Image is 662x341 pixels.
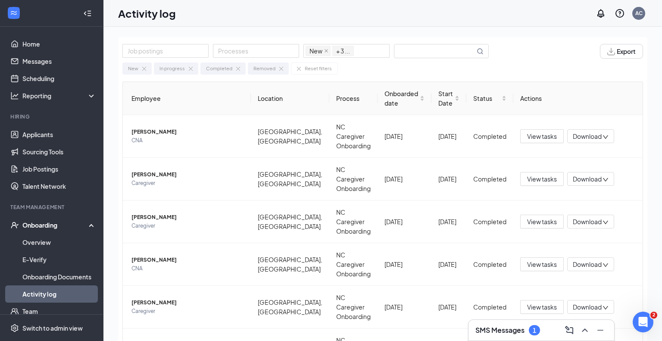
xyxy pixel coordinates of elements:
div: [DATE] [438,217,459,226]
span: Status [473,94,500,103]
a: Applicants [22,126,96,143]
button: ChevronUp [578,323,592,337]
td: [GEOGRAPHIC_DATA], [GEOGRAPHIC_DATA] [251,243,329,286]
span: [PERSON_NAME] [131,128,244,136]
a: Messages [22,53,96,70]
span: Download [573,175,602,184]
td: NC Caregiver Onboarding [329,243,378,286]
svg: Minimize [595,325,606,335]
td: NC Caregiver Onboarding [329,200,378,243]
div: Removed [253,65,275,72]
button: ComposeMessage [562,323,576,337]
span: 2 [650,312,657,319]
span: [PERSON_NAME] [131,170,244,179]
span: Download [573,260,602,269]
div: [DATE] [384,217,425,226]
span: down [603,219,609,225]
span: [PERSON_NAME] [131,213,244,222]
button: View tasks [520,215,564,228]
h3: SMS Messages [475,325,525,335]
td: NC Caregiver Onboarding [329,286,378,328]
a: Sourcing Tools [22,143,96,160]
span: Download [573,303,602,312]
span: + 3 ... [332,46,354,56]
a: Talent Network [22,178,96,195]
div: Completed [206,65,232,72]
span: Caregiver [131,179,244,188]
svg: Analysis [10,91,19,100]
span: View tasks [527,217,557,226]
svg: WorkstreamLogo [9,9,18,17]
span: down [603,305,609,311]
a: Onboarding Documents [22,268,96,285]
span: View tasks [527,174,557,184]
svg: MagnifyingGlass [477,48,484,55]
span: Download [573,217,602,226]
div: [DATE] [384,302,425,312]
div: [DATE] [438,260,459,269]
div: [DATE] [438,174,459,184]
a: Overview [22,234,96,251]
span: Start Date [438,89,453,108]
div: [DATE] [438,131,459,141]
div: Reset filters [305,65,332,72]
span: New [306,46,331,56]
th: Onboarded date [378,82,431,115]
div: Completed [473,217,506,226]
span: Download [573,132,602,141]
svg: ChevronUp [580,325,590,335]
svg: ComposeMessage [564,325,575,335]
button: View tasks [520,172,564,186]
h1: Activity log [118,6,176,21]
span: Export [617,48,636,54]
svg: Notifications [596,8,606,19]
span: [PERSON_NAME] [131,298,244,307]
td: [GEOGRAPHIC_DATA], [GEOGRAPHIC_DATA] [251,158,329,200]
span: + 3 ... [336,46,350,56]
span: down [603,262,609,268]
svg: Settings [10,324,19,332]
th: Start Date [431,82,466,115]
span: CNA [131,264,244,273]
div: Hiring [10,113,94,120]
div: [DATE] [384,260,425,269]
div: Completed [473,302,506,312]
div: Completed [473,131,506,141]
span: [PERSON_NAME] [131,256,244,264]
div: New [128,65,138,72]
span: Onboarded date [384,89,418,108]
div: [DATE] [438,302,459,312]
td: [GEOGRAPHIC_DATA], [GEOGRAPHIC_DATA] [251,115,329,158]
div: In progress [159,65,185,72]
span: View tasks [527,131,557,141]
span: close [324,49,328,53]
span: Caregiver [131,307,244,316]
span: down [603,177,609,183]
th: Actions [513,82,643,115]
a: Job Postings [22,160,96,178]
td: [GEOGRAPHIC_DATA], [GEOGRAPHIC_DATA] [251,200,329,243]
button: View tasks [520,129,564,143]
svg: Collapse [83,9,92,18]
span: View tasks [527,302,557,312]
svg: UserCheck [10,221,19,229]
th: Employee [123,82,251,115]
div: [DATE] [384,174,425,184]
div: [DATE] [384,131,425,141]
span: View tasks [527,260,557,269]
th: Location [251,82,329,115]
span: CNA [131,136,244,145]
td: NC Caregiver Onboarding [329,158,378,200]
th: Process [329,82,378,115]
a: Team [22,303,96,320]
a: Home [22,35,96,53]
a: Scheduling [22,70,96,87]
div: Switch to admin view [22,324,83,332]
svg: QuestionInfo [615,8,625,19]
a: Activity log [22,285,96,303]
button: Export [600,44,643,59]
div: 1 [533,327,536,334]
th: Status [466,82,513,115]
div: Completed [473,260,506,269]
button: View tasks [520,300,564,314]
